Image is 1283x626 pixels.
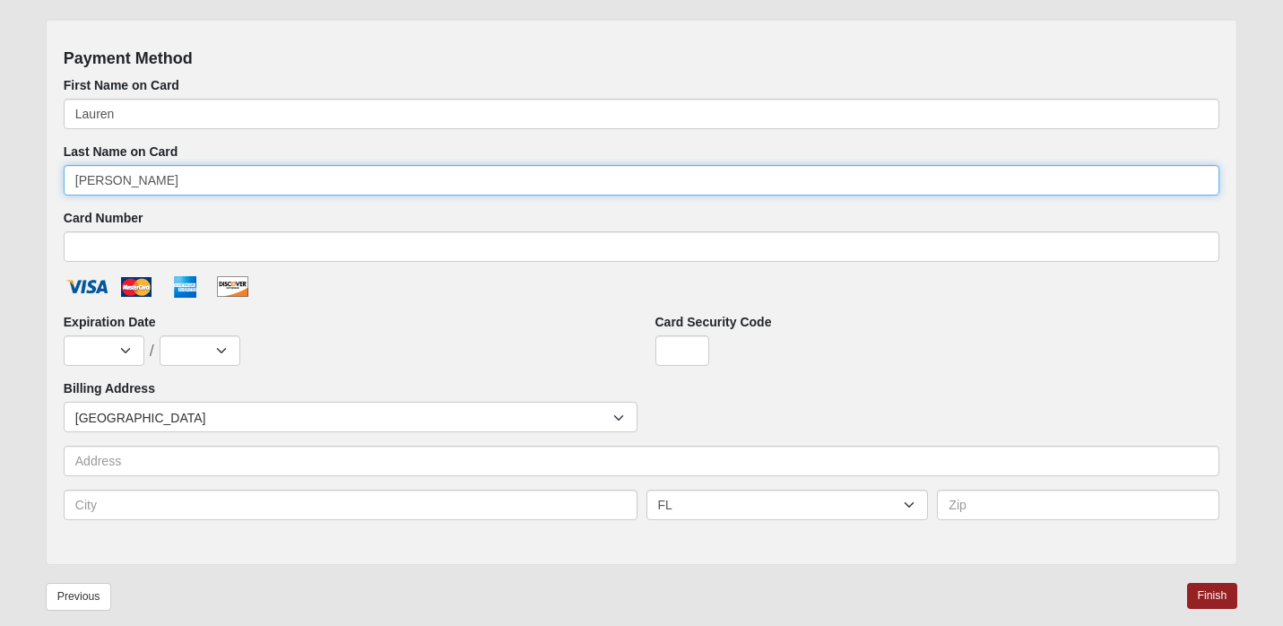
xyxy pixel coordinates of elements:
[64,313,156,331] label: Expiration Date
[75,403,613,433] span: [GEOGRAPHIC_DATA]
[937,490,1219,520] input: Zip
[46,583,112,611] a: Previous
[655,313,772,331] label: Card Security Code
[1187,583,1238,609] a: Finish
[64,209,143,227] label: Card Number
[64,76,179,94] label: First Name on Card
[64,490,637,520] input: City
[64,49,1219,69] h4: Payment Method
[64,379,155,397] label: Billing Address
[64,143,178,161] label: Last Name on Card
[150,343,154,359] span: /
[64,446,1219,476] input: Address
